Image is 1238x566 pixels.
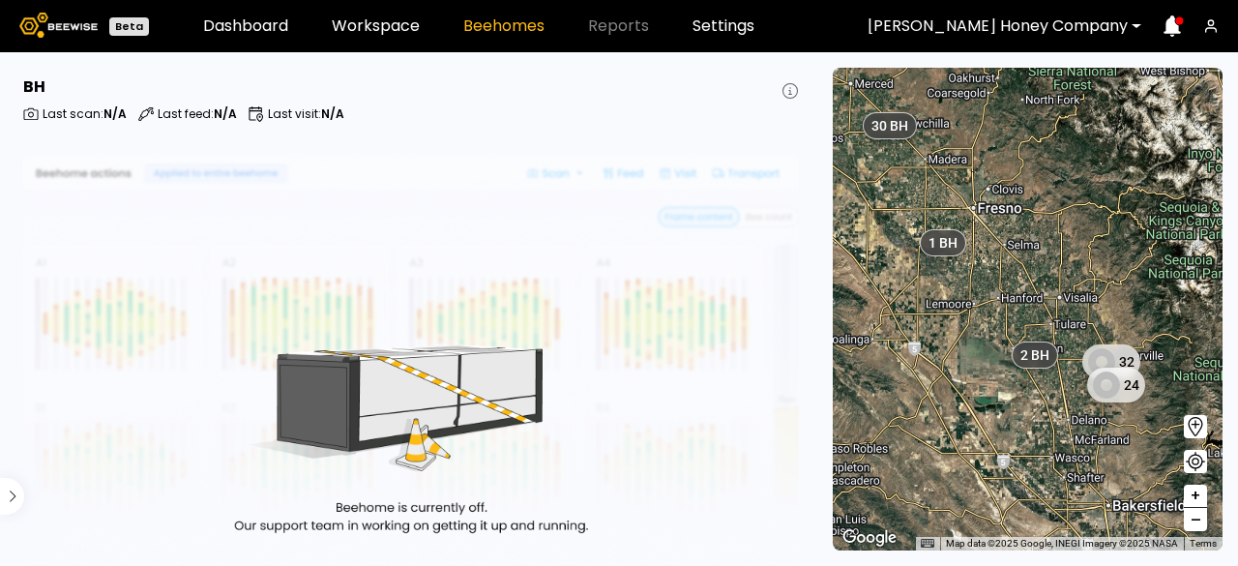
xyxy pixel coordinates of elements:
h3: BH [23,79,45,95]
img: Beewise logo [19,13,98,38]
a: Beehomes [463,18,545,34]
span: Map data ©2025 Google, INEGI Imagery ©2025 NASA [946,538,1178,549]
b: N/A [103,105,127,122]
a: Workspace [332,18,420,34]
p: Last feed : [158,108,237,120]
button: – [1184,508,1207,531]
div: Beta [109,17,149,36]
a: Dashboard [203,18,288,34]
span: + [1190,484,1201,508]
div: 32 [1082,343,1140,378]
button: + [1184,485,1207,508]
span: 2 BH [1020,345,1049,363]
b: N/A [321,105,344,122]
span: Reports [588,18,649,34]
div: 24 [1087,368,1145,402]
a: Terms (opens in new tab) [1190,538,1217,549]
b: N/A [214,105,237,122]
span: – [1191,508,1201,532]
p: Last scan : [43,108,127,120]
span: 30 BH [871,117,908,134]
p: Last visit : [268,108,344,120]
button: Keyboard shortcuts [921,537,934,551]
span: 1 BH [928,233,957,251]
img: Google [838,525,901,551]
a: Settings [693,18,754,34]
a: Open this area in Google Maps (opens a new window) [838,525,901,551]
